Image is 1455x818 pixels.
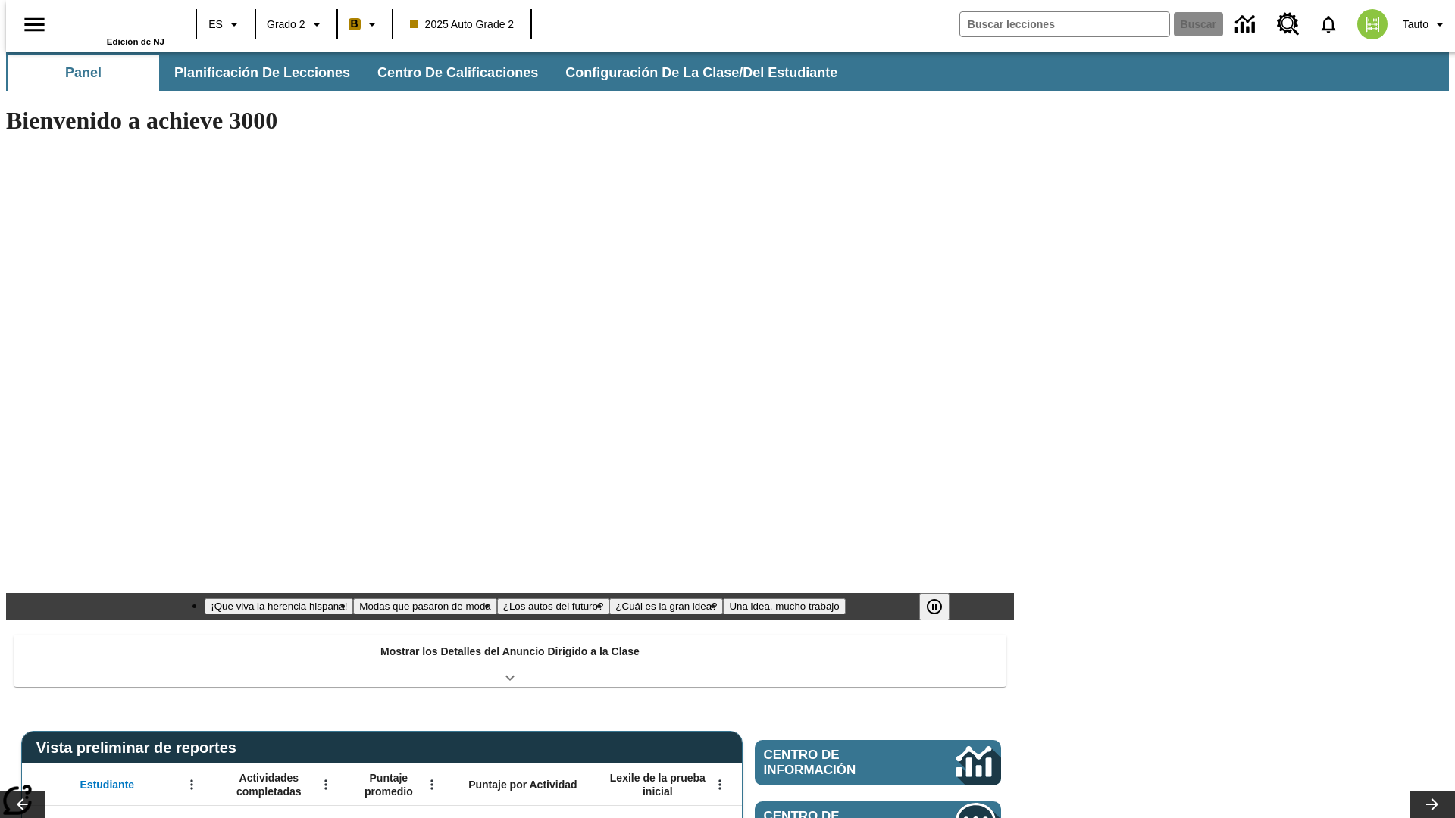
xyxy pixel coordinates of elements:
button: Configuración de la clase/del estudiante [553,55,850,91]
div: Subbarra de navegación [6,55,851,91]
button: Planificación de lecciones [162,55,362,91]
span: Actividades completadas [219,771,319,798]
button: Centro de calificaciones [365,55,550,91]
button: Diapositiva 2 Modas que pasaron de moda [353,598,496,614]
a: Centro de recursos, Se abrirá en una pestaña nueva. [1268,4,1309,45]
button: Abrir menú [314,773,337,796]
button: Carrusel de lecciones, seguir [1410,791,1455,818]
span: B [351,14,358,33]
img: avatar image [1357,9,1388,39]
button: Escoja un nuevo avatar [1348,5,1397,44]
span: Tauto [1403,17,1428,33]
div: Mostrar los Detalles del Anuncio Dirigido a la Clase [14,635,1006,687]
button: Abrir el menú lateral [12,2,57,47]
button: Diapositiva 5 Una idea, mucho trabajo [723,598,845,614]
a: Centro de información [1226,4,1268,45]
span: 2025 Auto Grade 2 [410,17,515,33]
span: Puntaje promedio [352,771,425,798]
a: Notificaciones [1309,5,1348,44]
span: Lexile de la prueba inicial [602,771,713,798]
a: Centro de información [755,740,1001,785]
span: Edición de NJ [107,37,164,46]
p: Mostrar los Detalles del Anuncio Dirigido a la Clase [380,644,640,660]
span: Centro de información [764,748,906,778]
button: Lenguaje: ES, Selecciona un idioma [202,11,250,38]
button: Diapositiva 3 ¿Los autos del futuro? [497,598,610,614]
button: Abrir menú [180,773,203,796]
button: Abrir menú [421,773,443,796]
a: Portada [66,7,164,37]
button: Diapositiva 4 ¿Cuál es la gran idea? [609,598,723,614]
button: Panel [8,55,159,91]
button: Grado: Grado 2, Elige un grado [261,11,332,38]
div: Pausar [919,593,965,620]
button: Boost El color de la clase es anaranjado claro. Cambiar el color de la clase. [343,11,387,38]
span: Grado 2 [267,17,305,33]
button: Pausar [919,593,950,620]
button: Abrir menú [709,773,731,796]
span: Puntaje por Actividad [468,778,577,791]
div: Subbarra de navegación [6,52,1449,91]
span: Vista preliminar de reportes [36,739,244,757]
h1: Bienvenido a achieve 3000 [6,107,1014,135]
div: Portada [66,5,164,46]
span: ES [208,17,223,33]
span: Estudiante [80,778,135,791]
input: Buscar campo [960,12,1169,36]
button: Diapositiva 1 ¡Que viva la herencia hispana! [205,598,353,614]
button: Perfil/Configuración [1397,11,1455,38]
